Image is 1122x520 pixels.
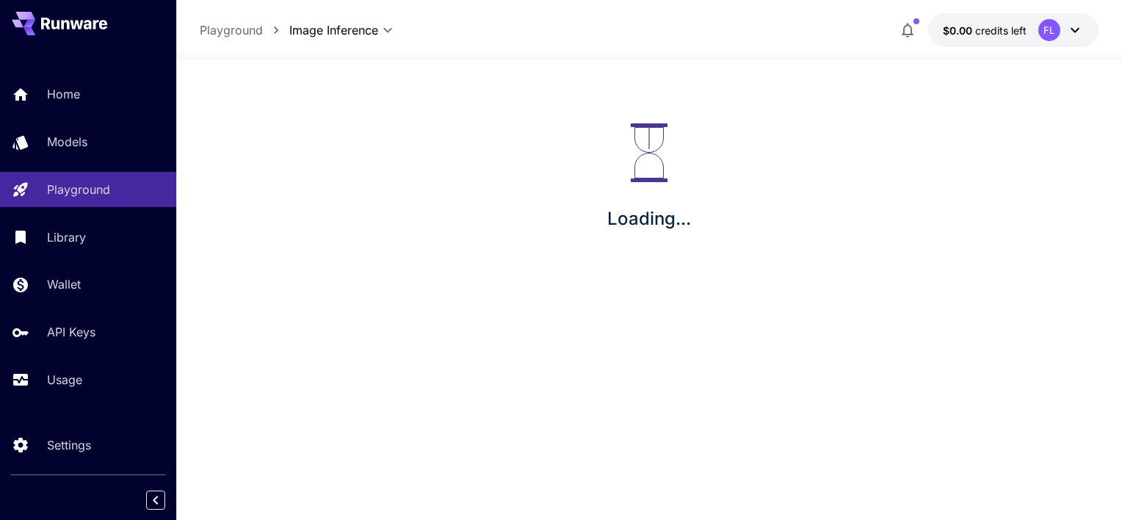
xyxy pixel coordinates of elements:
p: Library [47,228,86,246]
button: $0.00FL [928,13,1099,47]
p: Loading... [607,206,691,232]
div: FL [1038,19,1060,41]
button: Collapse sidebar [146,491,165,510]
p: Playground [47,181,110,198]
a: Playground [200,21,263,39]
span: $0.00 [943,24,975,37]
p: Models [47,133,87,151]
div: $0.00 [943,23,1027,38]
nav: breadcrumb [200,21,289,39]
p: Home [47,85,80,103]
span: credits left [975,24,1027,37]
p: API Keys [47,323,95,341]
p: Settings [47,436,91,454]
span: Image Inference [289,21,378,39]
p: Usage [47,371,82,389]
p: Wallet [47,275,81,293]
div: Collapse sidebar [157,487,176,513]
